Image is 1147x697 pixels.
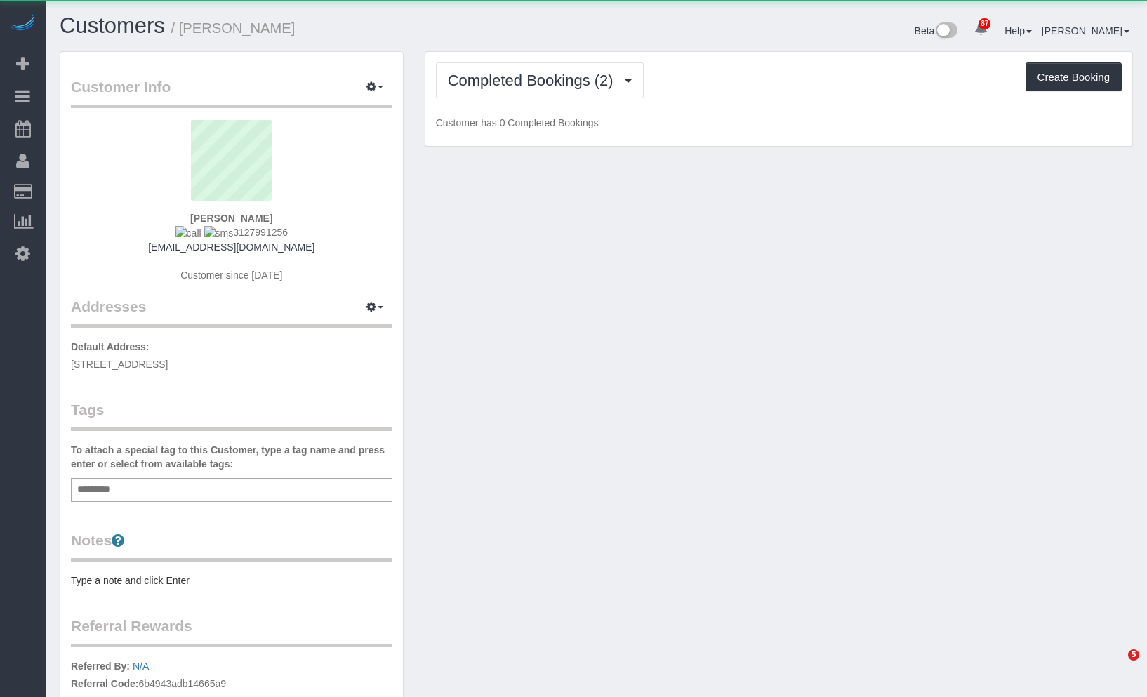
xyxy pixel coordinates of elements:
span: 3127991256 [175,227,288,238]
label: Referred By: [71,659,130,673]
span: Customer since [DATE] [180,270,282,281]
legend: Notes [71,530,392,562]
label: Referral Code: [71,677,138,691]
label: To attach a special tag to this Customer, type a tag name and press enter or select from availabl... [71,443,392,471]
strong: [PERSON_NAME] [190,213,272,224]
span: [STREET_ADDRESS] [71,359,168,370]
a: N/A [133,661,149,672]
span: 87 [979,18,990,29]
button: Create Booking [1026,62,1122,92]
pre: Type a note and click Enter [71,573,392,588]
a: [PERSON_NAME] [1042,25,1129,36]
small: / [PERSON_NAME] [171,20,296,36]
legend: Referral Rewards [71,616,392,647]
span: 5 [1128,649,1139,661]
iframe: Intercom live chat [1099,649,1133,683]
img: call [175,226,201,240]
p: Customer has 0 Completed Bookings [436,116,1122,130]
a: Customers [60,13,165,38]
img: sms [204,226,234,240]
legend: Tags [71,399,392,431]
label: Default Address: [71,340,150,354]
a: Beta [915,25,958,36]
img: Automaid Logo [8,14,37,34]
button: Completed Bookings (2) [436,62,644,98]
a: 87 [967,14,995,45]
img: New interface [934,22,957,41]
span: Completed Bookings (2) [448,72,621,89]
legend: Customer Info [71,77,392,108]
a: Help [1005,25,1032,36]
a: [EMAIL_ADDRESS][DOMAIN_NAME] [148,241,314,253]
